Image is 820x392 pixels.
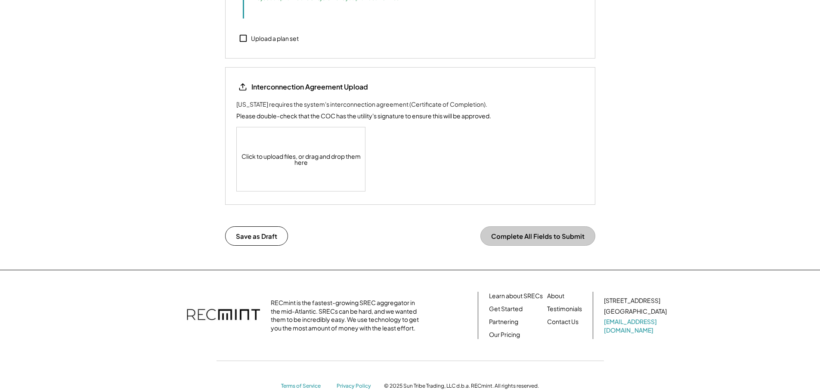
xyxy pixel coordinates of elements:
div: RECmint is the fastest-growing SREC aggregator in the mid-Atlantic. SRECs can be hard, and we wan... [271,299,424,332]
a: Privacy Policy [337,383,375,390]
div: Upload a plan set [251,34,299,43]
a: Our Pricing [489,330,520,339]
button: Complete All Fields to Submit [480,226,595,246]
a: [EMAIL_ADDRESS][DOMAIN_NAME] [604,318,668,334]
a: Partnering [489,318,518,326]
a: Testimonials [547,305,582,313]
div: Please double-check that the COC has the utility's signature to ensure this will be approved. [236,111,491,120]
div: [STREET_ADDRESS] [604,296,660,305]
div: [GEOGRAPHIC_DATA] [604,307,667,316]
a: Terms of Service [281,383,328,390]
div: Interconnection Agreement Upload [251,82,368,92]
a: Get Started [489,305,523,313]
div: © 2025 Sun Tribe Trading, LLC d.b.a. RECmint. All rights reserved. [384,383,539,389]
a: About [547,292,564,300]
div: [US_STATE] requires the system's interconnection agreement (Certificate of Completion). [236,100,487,109]
div: Click to upload files, or drag and drop them here [237,127,366,191]
a: Learn about SRECs [489,292,543,300]
a: Contact Us [547,318,579,326]
button: Save as Draft [225,226,288,246]
img: recmint-logotype%403x.png [187,300,260,330]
